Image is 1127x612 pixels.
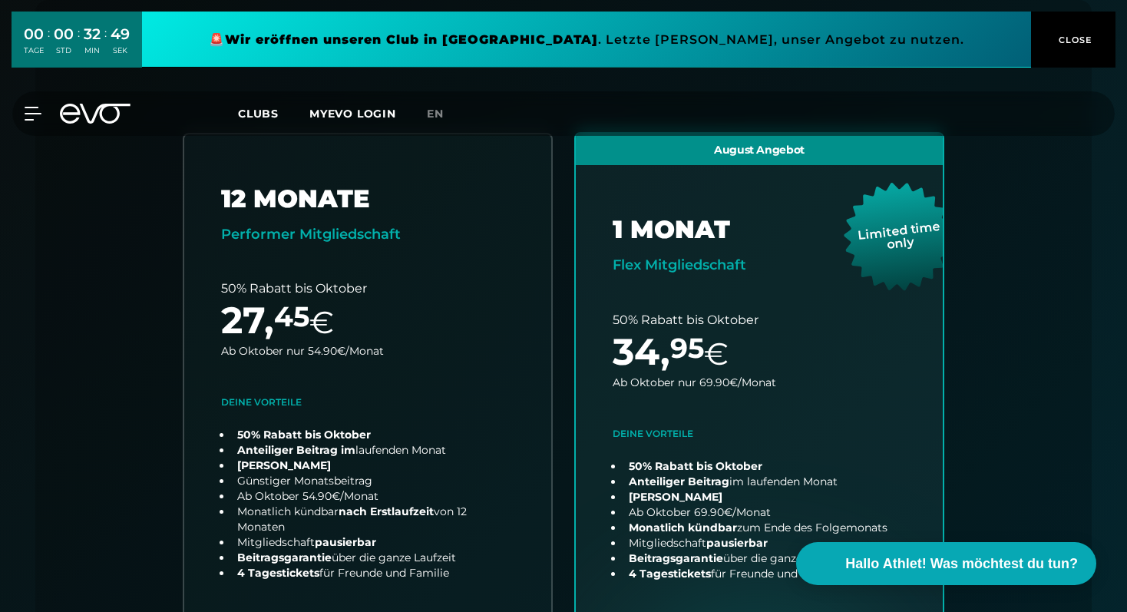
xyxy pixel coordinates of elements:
[427,107,444,121] span: en
[796,542,1096,585] button: Hallo Athlet! Was möchtest du tun?
[84,45,101,56] div: MIN
[1055,33,1092,47] span: CLOSE
[845,554,1078,574] span: Hallo Athlet! Was möchtest du tun?
[24,23,44,45] div: 00
[238,106,309,121] a: Clubs
[427,105,462,123] a: en
[104,25,107,65] div: :
[111,23,130,45] div: 49
[78,25,80,65] div: :
[238,107,279,121] span: Clubs
[84,23,101,45] div: 32
[111,45,130,56] div: SEK
[54,45,74,56] div: STD
[24,45,44,56] div: TAGE
[1031,12,1115,68] button: CLOSE
[309,107,396,121] a: MYEVO LOGIN
[48,25,50,65] div: :
[54,23,74,45] div: 00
